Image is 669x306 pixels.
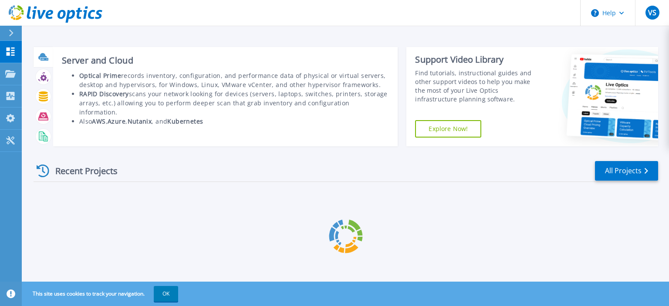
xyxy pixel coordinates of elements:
span: This site uses cookies to track your navigation. [24,286,178,302]
li: Also , , , and [79,117,389,126]
h3: Server and Cloud [62,56,389,65]
div: Support Video Library [415,54,541,65]
b: RAPID Discovery [79,90,129,98]
li: scans your network looking for devices (servers, laptops, switches, printers, storage arrays, etc... [79,89,389,117]
a: All Projects [595,161,658,181]
b: Azure [108,117,125,125]
div: Find tutorials, instructional guides and other support videos to help you make the most of your L... [415,69,541,104]
div: Recent Projects [34,160,129,182]
button: OK [154,286,178,302]
b: Optical Prime [79,71,121,80]
span: VS [648,9,656,16]
b: AWS [92,117,105,125]
b: Nutanix [128,117,152,125]
li: records inventory, configuration, and performance data of physical or virtual servers, desktop an... [79,71,389,89]
a: Explore Now! [415,120,481,138]
b: Kubernetes [167,117,203,125]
